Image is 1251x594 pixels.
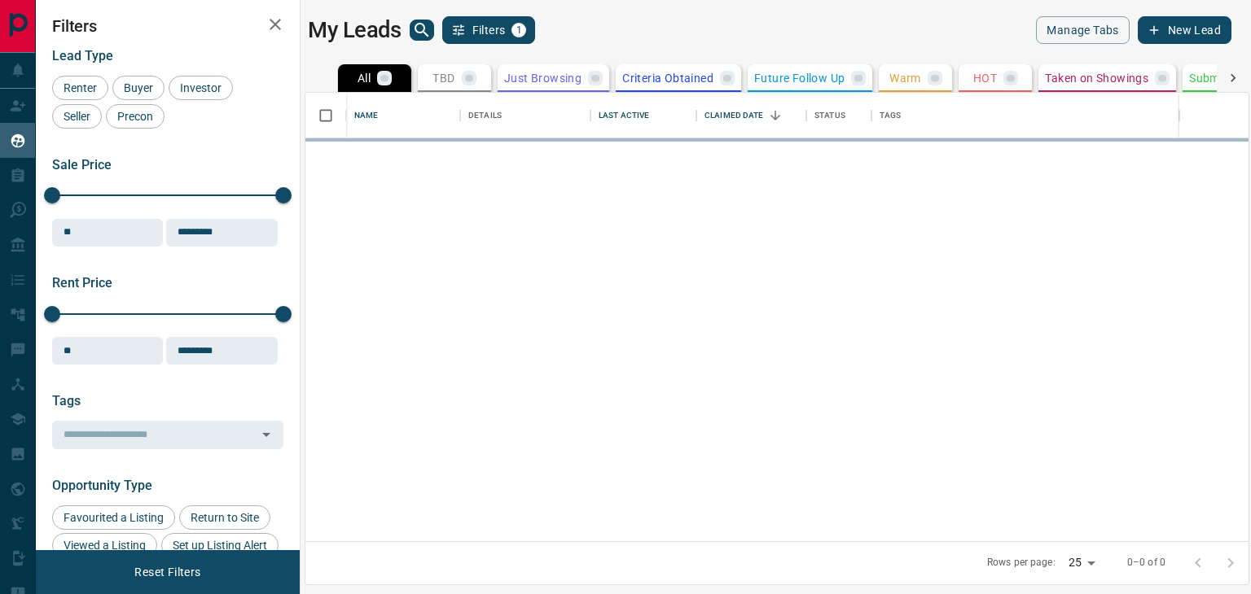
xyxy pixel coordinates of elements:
div: Favourited a Listing [52,505,175,530]
button: Open [255,423,278,446]
div: Details [460,93,590,138]
div: Last Active [599,93,649,138]
div: Tags [871,93,1179,138]
div: Name [346,93,460,138]
span: Renter [58,81,103,94]
span: Rent Price [52,275,112,290]
span: Return to Site [185,511,265,524]
p: Warm [889,72,921,84]
div: Tags [880,93,902,138]
div: Renter [52,76,108,100]
p: Just Browsing [504,72,582,84]
button: Sort [764,104,787,127]
div: Name [354,93,379,138]
p: Future Follow Up [754,72,845,84]
div: 25 [1062,551,1101,574]
span: Seller [58,110,96,123]
span: Tags [52,393,81,408]
p: HOT [973,72,997,84]
p: Rows per page: [987,556,1056,570]
button: Manage Tabs [1036,16,1129,44]
h1: My Leads [308,17,402,43]
span: Lead Type [52,48,113,63]
div: Status [806,93,871,138]
span: Viewed a Listing [58,539,151,552]
p: Criteria Obtained [622,72,713,84]
button: New Lead [1138,16,1231,44]
div: Last Active [590,93,696,138]
span: Precon [112,110,159,123]
h2: Filters [52,16,283,36]
div: Seller [52,104,102,129]
span: 1 [513,24,525,36]
div: Claimed Date [696,93,806,138]
span: Opportunity Type [52,478,152,493]
span: Sale Price [52,157,112,173]
div: Details [468,93,502,138]
div: Viewed a Listing [52,533,157,557]
p: TBD [432,72,454,84]
p: Taken on Showings [1045,72,1148,84]
p: All [358,72,371,84]
span: Investor [174,81,227,94]
button: search button [410,20,434,41]
span: Buyer [118,81,159,94]
button: Reset Filters [124,558,211,586]
p: 0–0 of 0 [1127,556,1165,570]
span: Set up Listing Alert [167,539,273,552]
div: Precon [106,104,165,129]
div: Set up Listing Alert [161,533,279,557]
div: Return to Site [179,505,270,530]
div: Investor [169,76,233,100]
div: Status [814,93,845,138]
div: Claimed Date [705,93,764,138]
div: Buyer [112,76,165,100]
span: Favourited a Listing [58,511,169,524]
button: Filters1 [442,16,536,44]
